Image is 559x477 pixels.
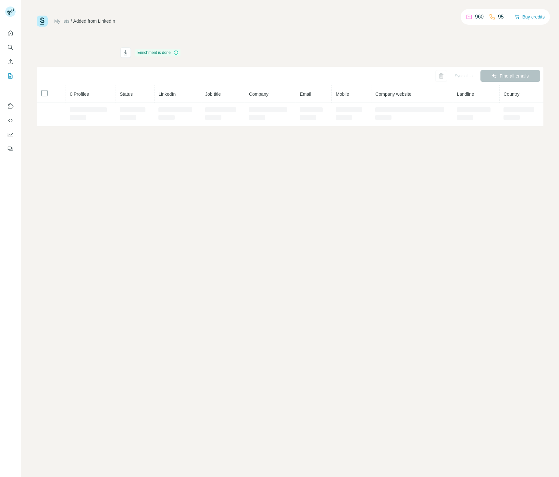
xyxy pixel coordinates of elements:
[336,92,349,97] span: Mobile
[475,13,484,21] p: 960
[300,92,311,97] span: Email
[5,70,16,82] button: My lists
[73,18,115,24] div: Added from LinkedIn
[37,16,48,27] img: Surfe Logo
[54,18,69,24] a: My lists
[5,129,16,141] button: Dashboard
[5,100,16,112] button: Use Surfe on LinkedIn
[120,92,133,97] span: Status
[71,18,72,24] li: /
[5,27,16,39] button: Quick start
[503,92,519,97] span: Country
[205,92,221,97] span: Job title
[5,42,16,53] button: Search
[375,92,411,97] span: Company website
[5,56,16,67] button: Enrich CSV
[249,92,268,97] span: Company
[158,92,176,97] span: LinkedIn
[5,115,16,126] button: Use Surfe API
[135,49,180,56] div: Enrichment is done
[5,143,16,155] button: Feedback
[70,92,89,97] span: 0 Profiles
[515,12,545,21] button: Buy credits
[457,92,474,97] span: Landline
[37,47,115,58] h1: Added from LinkedIn
[498,13,504,21] p: 95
